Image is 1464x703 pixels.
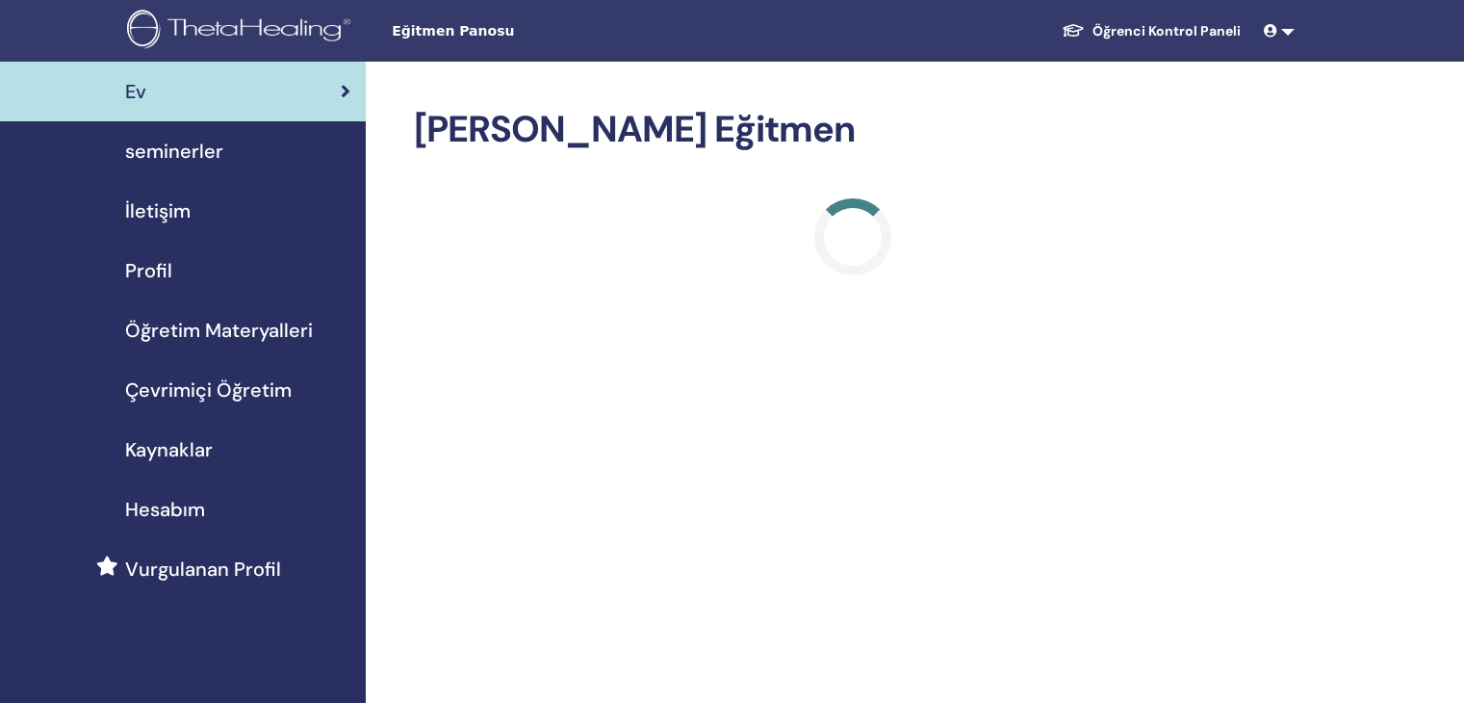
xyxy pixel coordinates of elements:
span: Ev [125,77,146,106]
span: seminerler [125,137,223,166]
h2: [PERSON_NAME] Eğitmen [414,108,1291,152]
span: Profil [125,256,172,285]
span: Kaynaklar [125,435,213,464]
img: logo.png [127,10,357,53]
span: İletişim [125,196,191,225]
span: Çevrimiçi Öğretim [125,376,292,404]
img: graduation-cap-white.svg [1062,22,1085,39]
span: Hesabım [125,495,205,524]
span: Eğitmen Panosu [392,21,681,41]
span: Vurgulanan Profil [125,555,281,584]
a: Öğrenci Kontrol Paneli [1046,13,1256,49]
span: Öğretim Materyalleri [125,316,313,345]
